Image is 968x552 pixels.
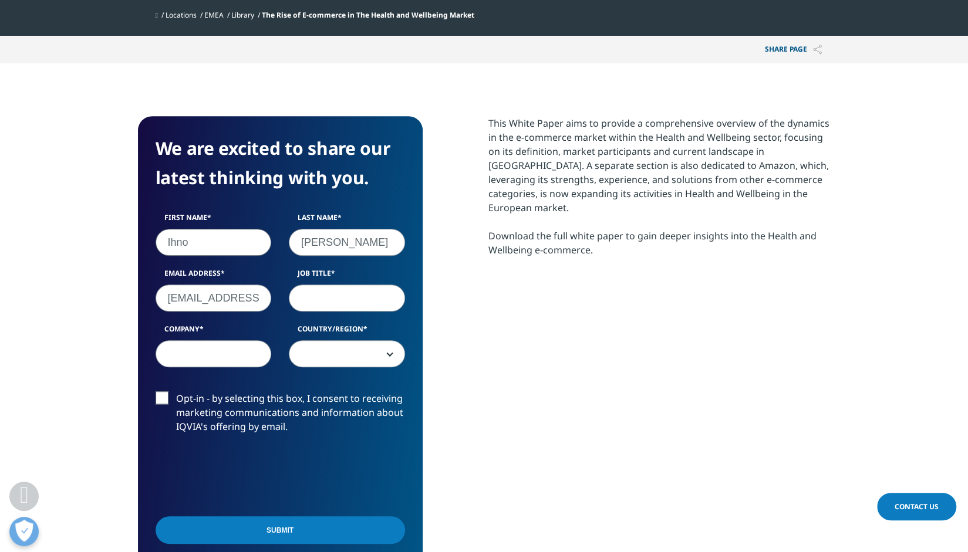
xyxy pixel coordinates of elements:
label: Company [156,324,272,340]
img: Share PAGE [813,45,822,55]
span: Contact Us [895,502,939,512]
label: Job Title [289,268,405,285]
h4: We are excited to share our latest thinking with you. [156,134,405,192]
label: Opt-in - by selecting this box, I consent to receiving marketing communications and information a... [156,391,405,440]
a: EMEA [204,10,224,20]
a: Contact Us [877,493,956,520]
a: Library [231,10,254,20]
label: Country/Region [289,324,405,340]
span: The Rise of E-commerce in The Health and Wellbeing Market [262,10,474,20]
button: Präferenzen öffnen [9,517,39,546]
button: Share PAGEShare PAGE [756,36,831,63]
a: Locations [166,10,197,20]
label: First Name [156,212,272,229]
div: This White Paper aims to provide a comprehensive overview of the dynamics in the e-commerce marke... [488,116,831,257]
iframe: reCAPTCHA [156,452,334,498]
label: Last Name [289,212,405,229]
label: Email Address [156,268,272,285]
input: Submit [156,516,405,544]
p: Share PAGE [756,36,831,63]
